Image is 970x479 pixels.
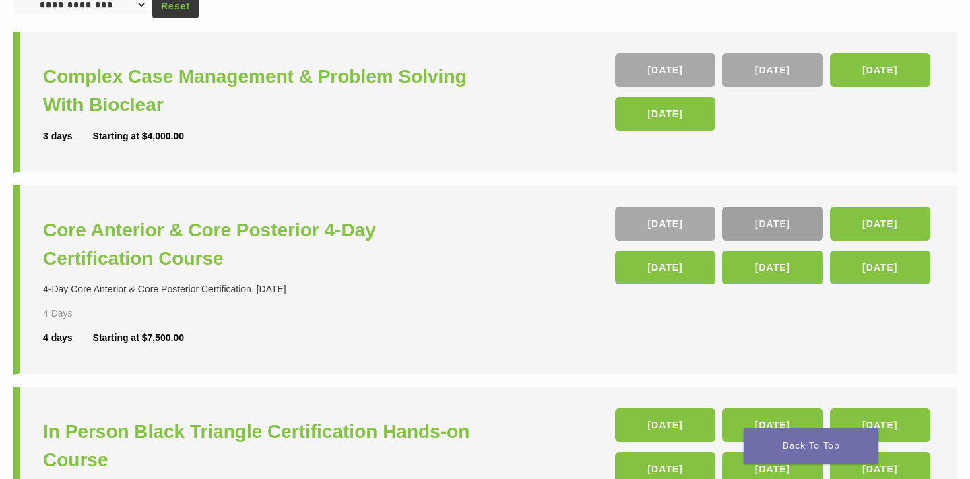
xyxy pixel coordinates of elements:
[43,63,488,119] a: Complex Case Management & Problem Solving With Bioclear
[615,207,715,241] a: [DATE]
[722,207,822,241] a: [DATE]
[615,408,715,442] a: [DATE]
[615,97,715,131] a: [DATE]
[43,129,93,143] div: 3 days
[830,408,930,442] a: [DATE]
[93,331,184,345] div: Starting at $7,500.00
[615,53,715,87] a: [DATE]
[43,282,488,296] div: 4-Day Core Anterior & Core Posterior Certification. [DATE]
[830,53,930,87] a: [DATE]
[43,307,110,321] div: 4 Days
[830,251,930,284] a: [DATE]
[43,216,488,273] a: Core Anterior & Core Posterior 4-Day Certification Course
[722,251,822,284] a: [DATE]
[615,207,934,291] div: , , , , ,
[722,53,822,87] a: [DATE]
[93,129,184,143] div: Starting at $4,000.00
[43,331,93,345] div: 4 days
[615,53,934,137] div: , , ,
[43,418,488,474] a: In Person Black Triangle Certification Hands-on Course
[830,207,930,241] a: [DATE]
[615,251,715,284] a: [DATE]
[722,408,822,442] a: [DATE]
[744,428,878,464] a: Back To Top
